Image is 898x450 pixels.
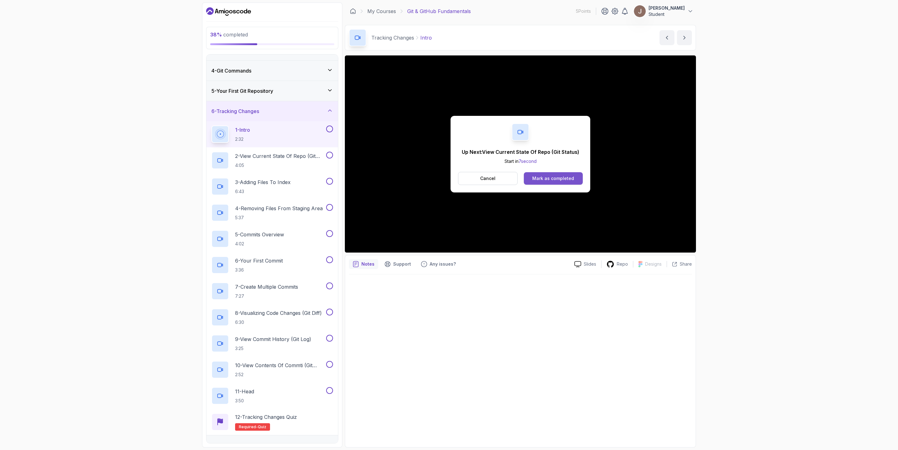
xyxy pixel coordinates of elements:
[239,424,258,429] span: Required-
[235,136,250,142] p: 2:32
[349,259,378,269] button: notes button
[532,175,574,182] div: Mark as completed
[601,260,633,268] a: Repo
[206,7,251,17] a: Dashboard
[211,335,333,352] button: 9-View Commit History (Git Log)3:25
[206,61,338,81] button: 4-Git Commands
[258,424,266,429] span: quiz
[235,231,284,238] p: 5 - Commits Overview
[235,126,250,134] p: 1 - Intro
[649,5,685,11] p: [PERSON_NAME]
[420,34,432,41] p: Intro
[211,256,333,274] button: 6-Your First Commit3:36
[211,107,259,115] h3: 6 - Tracking Changes
[211,413,333,431] button: 12-Tracking Changes QuizRequired-quiz
[458,172,518,185] button: Cancel
[235,267,283,273] p: 3:36
[211,204,333,221] button: 4-Removing Files From Staging Area5:37
[211,230,333,248] button: 5-Commits Overview4:02
[211,152,333,169] button: 2-View Current State Of Repo (Git Status)4:05
[211,178,333,195] button: 3-Adding Files To Index6:43
[677,30,692,45] button: next content
[235,293,298,299] p: 7:27
[634,5,693,17] button: user profile image[PERSON_NAME]Student
[430,261,456,267] p: Any issues?
[235,413,297,421] p: 12 - Tracking Changes Quiz
[211,87,273,95] h3: 5 - Your First Git Repository
[235,215,323,221] p: 5:37
[210,31,248,38] span: completed
[206,101,338,121] button: 6-Tracking Changes
[235,362,325,369] p: 10 - View Contents Of Commti (Git Show)
[235,178,291,186] p: 3 - Adding Files To Index
[235,257,283,264] p: 6 - Your First Commit
[524,172,583,185] button: Mark as completed
[211,442,266,449] h3: 7 - Remote Repositories
[367,7,396,15] a: My Courses
[634,5,646,17] img: user profile image
[645,261,662,267] p: Designs
[235,205,323,212] p: 4 - Removing Files From Staging Area
[361,261,374,267] p: Notes
[381,259,415,269] button: Support button
[235,188,291,195] p: 6:43
[584,261,596,267] p: Slides
[235,398,254,404] p: 3:50
[235,152,325,160] p: 2 - View Current State Of Repo (Git Status)
[569,261,601,268] a: Slides
[211,67,251,74] h3: 4 - Git Commands
[649,11,685,17] p: Student
[211,361,333,378] button: 10-View Contents Of Commti (Git Show)2:52
[235,319,322,325] p: 6:30
[235,309,322,317] p: 8 - Visualizing Code Changes (Git Diff)
[617,261,628,267] p: Repo
[576,8,591,14] p: 5 Points
[235,162,325,168] p: 4:05
[667,261,692,267] button: Share
[211,309,333,326] button: 8-Visualizing Code Changes (Git Diff)6:30
[371,34,414,41] p: Tracking Changes
[235,335,311,343] p: 9 - View Commit History (Git Log)
[235,372,325,378] p: 2:52
[462,158,579,164] p: Start in
[211,126,333,143] button: 1-Intro2:32
[235,345,311,352] p: 3:25
[211,282,333,300] button: 7-Create Multiple Commits7:27
[210,31,222,38] span: 38 %
[206,81,338,101] button: 5-Your First Git Repository
[235,388,254,395] p: 11 - Head
[462,148,579,156] p: Up Next: View Current State Of Repo (Git Status)
[235,241,284,247] p: 4:02
[211,387,333,405] button: 11-Head3:50
[417,259,460,269] button: Feedback button
[480,175,495,182] p: Cancel
[235,283,298,291] p: 7 - Create Multiple Commits
[519,159,537,164] span: 7 second
[659,30,674,45] button: previous content
[350,8,356,14] a: Dashboard
[407,7,471,15] p: Git & GitHub Fundamentals
[345,55,696,253] iframe: 1 - Intro
[680,261,692,267] p: Share
[393,261,411,267] p: Support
